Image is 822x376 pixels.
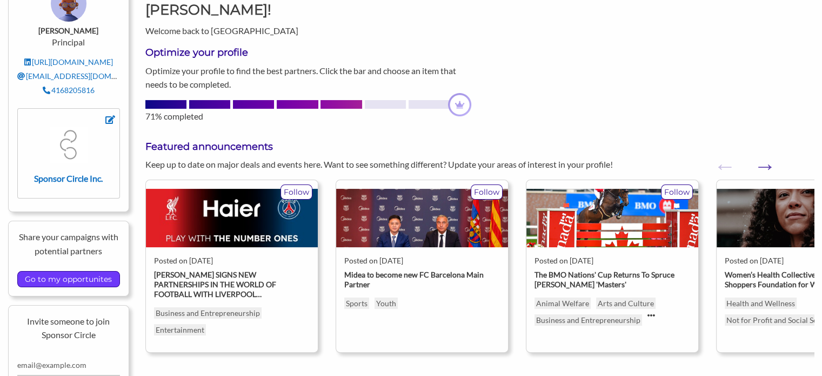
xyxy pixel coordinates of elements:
p: Sports [344,298,369,309]
div: Keep up to date on major deals and events here. Want to see something different? Update your area... [137,158,651,171]
a: Sponsor Circle Inc. [31,126,106,184]
strong: Midea to become new FC Barcelona Main Partner [344,270,484,289]
a: [EMAIL_ADDRESS][DOMAIN_NAME] [17,71,153,81]
button: Next [754,155,765,166]
div: Posted on [DATE] [344,256,500,266]
strong: [PERSON_NAME] [38,26,98,35]
p: Animal Welfare [534,298,591,309]
a: Business and Entrepreneurship [154,307,262,319]
p: Follow [281,185,312,199]
div: Posted on [DATE] [534,256,690,266]
p: Arts and Culture [596,298,656,309]
img: Haier_Signs_New_Partnerships_World_Football_Liverpool_Football_Club_Paris.jpg [146,189,318,248]
input: Go to my opportunites [19,272,117,287]
p: Optimize your profile to find the best partners. Click the bar and choose an item that needs to b... [145,64,472,91]
p: Follow [661,185,692,199]
img: fmkszzfobzczrq5q8p4f [50,126,88,164]
img: efthcbfqjzbgsek6vial.jpg [526,189,698,248]
p: Invite someone to join Sponsor Circle [17,314,120,342]
h3: Featured announcements [145,140,814,154]
div: 71% completed [145,110,472,123]
a: [URL][DOMAIN_NAME] [24,57,113,67]
button: Previous [713,155,724,166]
img: dashboard-profile-progress-crown-a4ad1e52.png [448,93,471,116]
input: email@example.com [17,355,120,376]
img: IMAGE_1.jpg [336,189,508,248]
div: Posted on [DATE] [154,256,310,266]
p: Health and Wellness [725,298,797,309]
p: Follow [471,185,502,199]
p: Youth [375,298,398,309]
p: Business and Entrepreneurship [534,314,642,326]
a: 4168205816 [43,85,95,95]
h3: Optimize your profile [145,46,472,60]
p: Share your campaigns with potential partners [17,230,120,258]
strong: Sponsor Circle Inc. [34,173,103,183]
strong: [PERSON_NAME] SIGNS NEW PARTNERSHIPS IN THE WORLD OF FOOTBALL WITH LIVERPOOL … [154,270,276,299]
a: Entertainment [154,324,206,335]
strong: The BMO Nations' Cup Returns To Spruce [PERSON_NAME] 'Masters' [534,270,674,289]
